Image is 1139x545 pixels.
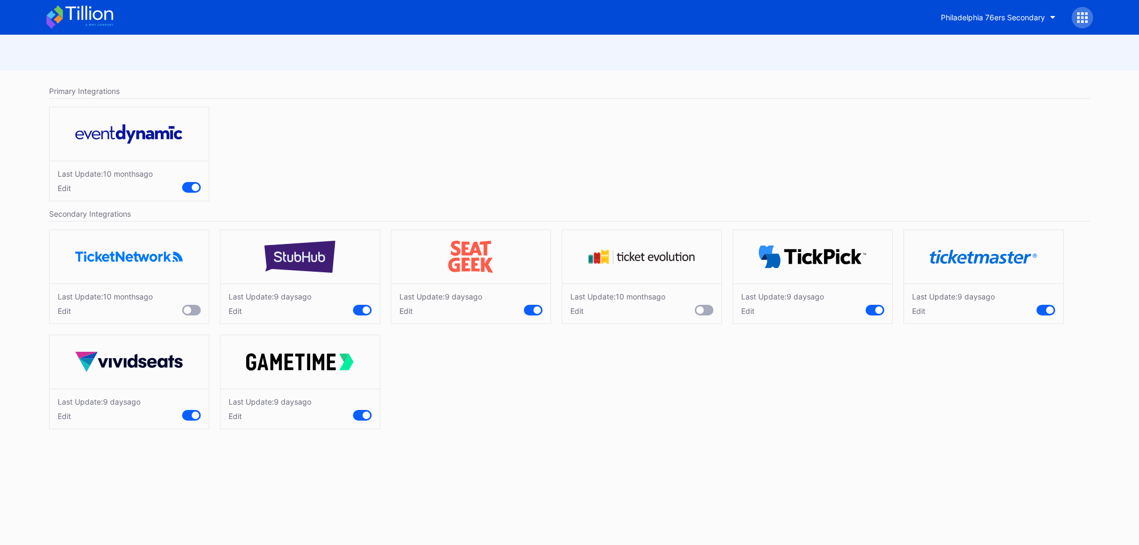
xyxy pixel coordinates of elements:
img: tevo.svg [588,249,695,264]
div: Edit [570,306,665,315]
div: Edit [58,412,140,421]
img: seatGeek.svg [417,241,524,273]
img: eventDynamic.svg [75,124,183,144]
div: Primary Integrations [49,84,1090,99]
div: Last Update: 9 days ago [912,292,995,301]
div: Last Update: 9 days ago [399,292,482,301]
div: Secondary Integrations [49,207,1090,222]
div: Edit [741,306,824,315]
img: TickPick_logo.svg [759,246,866,268]
div: Edit [229,306,311,315]
div: Edit [229,412,311,421]
img: ticketNetwork.png [75,251,183,262]
div: Edit [58,306,153,315]
div: Last Update: 10 months ago [570,292,665,301]
img: vividSeats.svg [75,352,183,372]
div: Edit [399,306,482,315]
div: Last Update: 10 months ago [58,292,153,301]
div: Last Update: 10 months ago [58,169,153,178]
img: gametime.svg [246,353,354,370]
div: Last Update: 9 days ago [229,397,311,406]
div: Last Update: 9 days ago [229,292,311,301]
img: ticketmaster.svg [930,250,1037,264]
img: stubHub.svg [246,241,354,273]
div: Last Update: 9 days ago [741,292,824,301]
div: Edit [58,184,153,193]
div: Philadelphia 76ers Secondary [941,13,1045,22]
div: Edit [912,306,995,315]
button: Philadelphia 76ers Secondary [933,7,1064,27]
div: Last Update: 9 days ago [58,397,140,406]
